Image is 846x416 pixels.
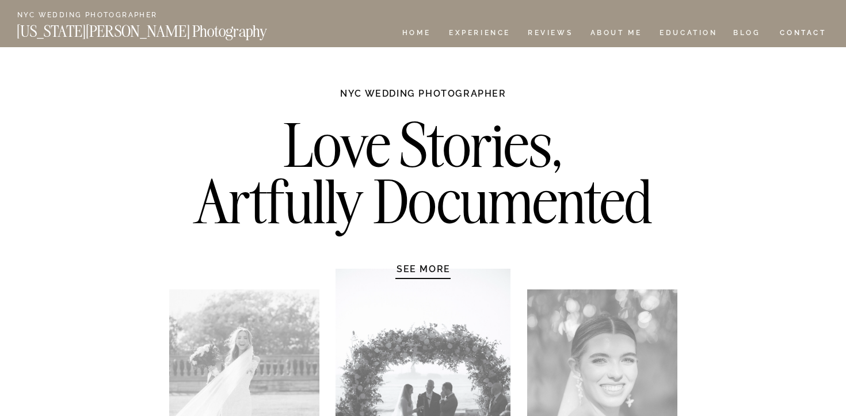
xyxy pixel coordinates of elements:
h2: Love Stories, Artfully Documented [182,117,665,238]
a: ABOUT ME [590,29,642,39]
a: EDUCATION [658,29,719,39]
a: Experience [449,29,509,39]
a: BLOG [733,29,761,39]
a: SEE MORE [369,263,478,274]
h1: NYC WEDDING PHOTOGRAPHER [315,87,531,110]
a: [US_STATE][PERSON_NAME] Photography [17,24,306,33]
a: CONTACT [779,26,827,39]
a: REVIEWS [528,29,571,39]
a: NYC Wedding Photographer [17,12,190,20]
a: HOME [400,29,433,39]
